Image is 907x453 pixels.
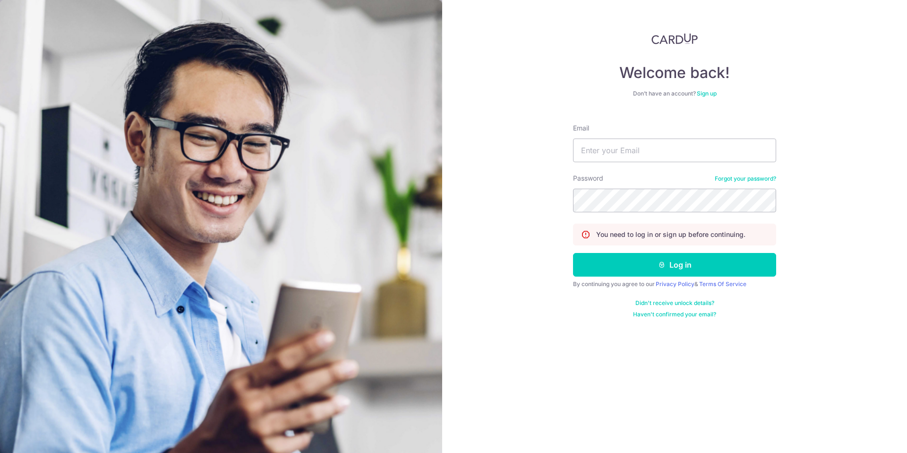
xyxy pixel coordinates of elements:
input: Enter your Email [573,139,776,162]
a: Didn't receive unlock details? [635,299,714,307]
label: Password [573,174,603,183]
a: Haven't confirmed your email? [633,311,716,318]
div: By continuing you agree to our & [573,280,776,288]
a: Forgot your password? [715,175,776,183]
a: Privacy Policy [656,280,694,287]
a: Terms Of Service [699,280,746,287]
img: CardUp Logo [651,33,698,44]
div: Don’t have an account? [573,90,776,97]
a: Sign up [697,90,717,97]
h4: Welcome back! [573,63,776,82]
p: You need to log in or sign up before continuing. [596,230,745,239]
button: Log in [573,253,776,277]
label: Email [573,123,589,133]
